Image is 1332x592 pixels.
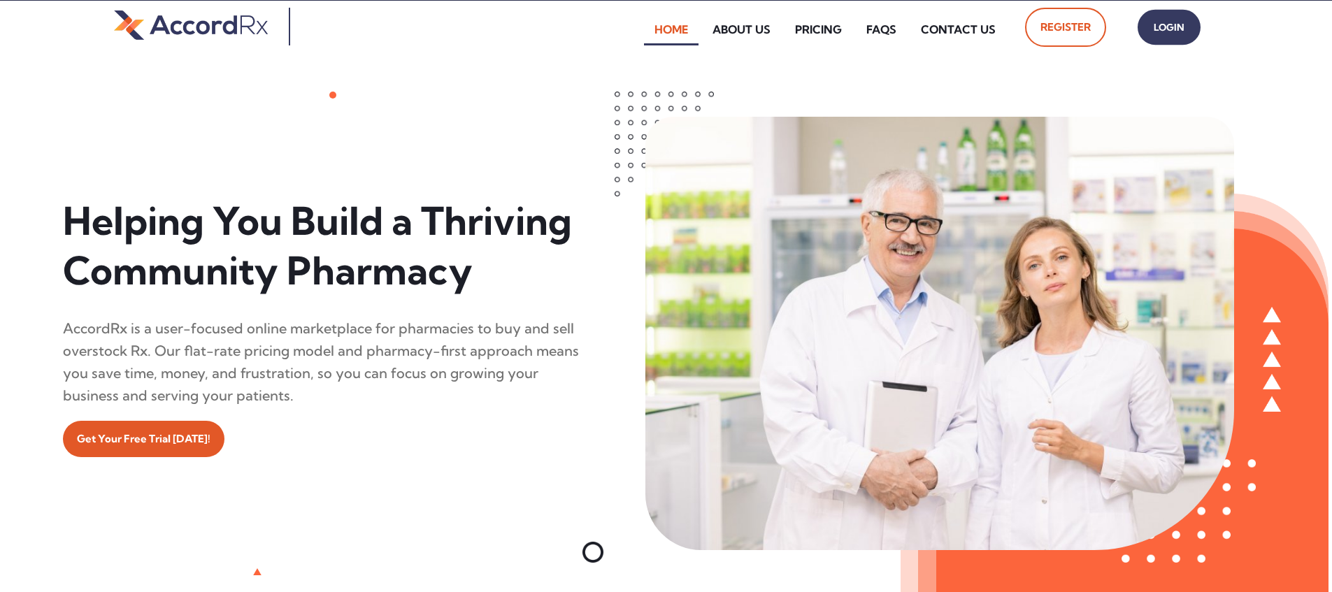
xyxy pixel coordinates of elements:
div: AccordRx is a user-focused online marketplace for pharmacies to buy and sell overstock Rx. Our fl... [63,317,582,407]
span: Get Your Free Trial [DATE]! [77,428,210,450]
a: About Us [702,13,781,45]
a: Contact Us [910,13,1006,45]
h1: Helping You Build a Thriving Community Pharmacy [63,196,582,296]
a: Login [1138,10,1201,45]
span: Login [1152,17,1187,38]
span: Register [1040,16,1091,38]
a: Get Your Free Trial [DATE]! [63,421,224,457]
a: Home [644,13,699,45]
a: FAQs [856,13,907,45]
img: default-logo [114,8,268,42]
a: Register [1025,8,1106,47]
a: Pricing [785,13,852,45]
